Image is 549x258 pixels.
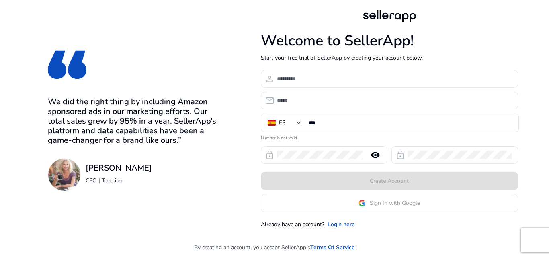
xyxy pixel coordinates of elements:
h3: [PERSON_NAME] [86,163,152,173]
p: CEO | Teeccino [86,176,152,185]
h3: We did the right thing by including Amazon sponsored ads in our marketing efforts. Our total sale... [48,97,219,145]
span: lock [265,150,274,160]
h1: Welcome to SellerApp! [261,32,518,50]
span: lock [395,150,405,160]
mat-icon: remove_red_eye [366,150,385,160]
a: Terms Of Service [310,243,355,252]
p: Already have an account? [261,220,324,229]
div: ES [279,118,286,127]
span: person [265,74,274,84]
mat-error: Number is not valid [261,133,518,141]
p: Start your free trial of SellerApp by creating your account below. [261,54,518,62]
span: email [265,96,274,105]
a: Login here [328,220,355,229]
